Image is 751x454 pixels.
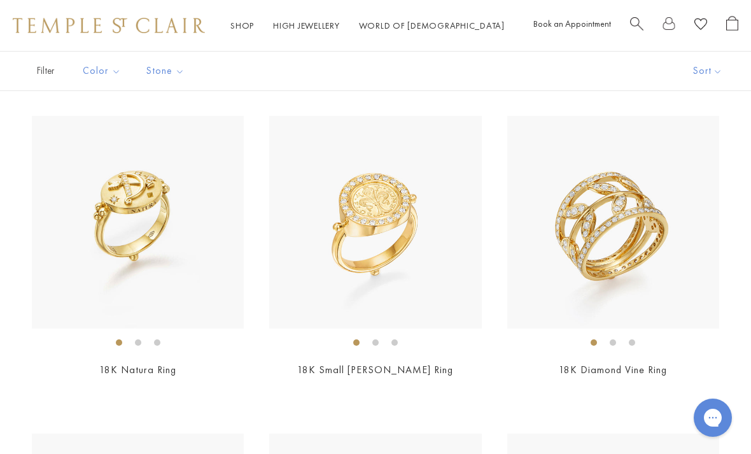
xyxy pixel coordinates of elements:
[230,20,254,31] a: ShopShop
[230,18,505,34] nav: Main navigation
[269,116,481,328] img: 18K Small Giglio Ring
[694,16,707,36] a: View Wishlist
[359,20,505,31] a: World of [DEMOGRAPHIC_DATA]World of [DEMOGRAPHIC_DATA]
[533,18,611,29] a: Book an Appointment
[13,18,205,33] img: Temple St. Clair
[297,363,453,376] a: 18K Small [PERSON_NAME] Ring
[140,63,194,79] span: Stone
[32,116,244,328] img: 18K Natura Ring
[687,394,738,441] iframe: Gorgias live chat messenger
[99,363,176,376] a: 18K Natura Ring
[73,57,130,85] button: Color
[630,16,643,36] a: Search
[664,52,751,90] button: Show sort by
[726,16,738,36] a: Open Shopping Bag
[273,20,340,31] a: High JewelleryHigh Jewellery
[76,63,130,79] span: Color
[137,57,194,85] button: Stone
[507,116,719,328] img: 18K Diamond Vine Ring
[559,363,667,376] a: 18K Diamond Vine Ring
